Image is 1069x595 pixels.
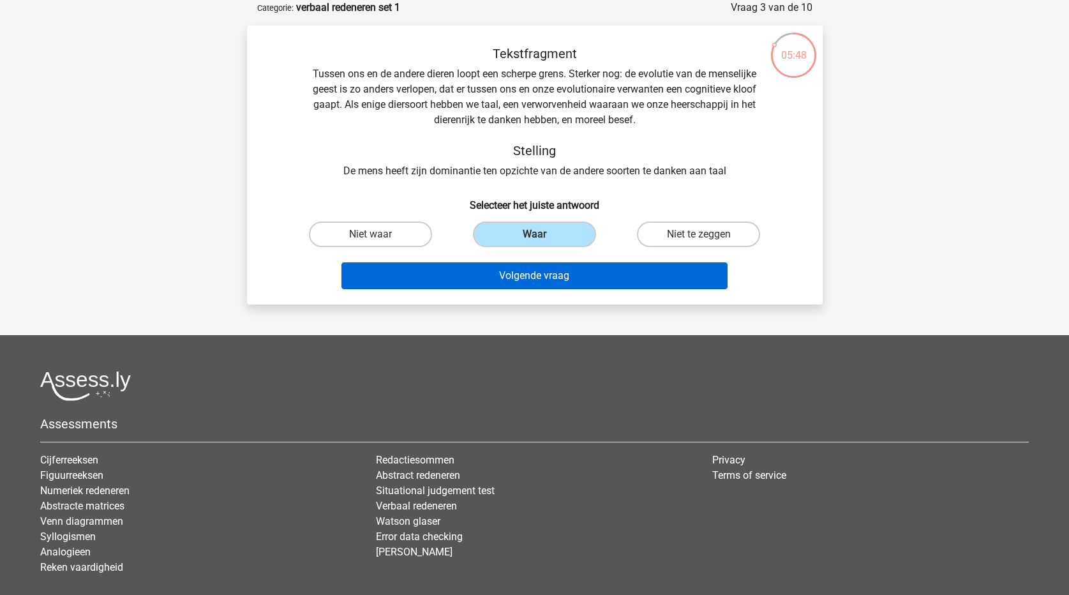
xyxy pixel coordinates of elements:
label: Niet waar [309,222,432,247]
a: Situational judgement test [376,485,495,497]
a: Terms of service [712,469,786,481]
label: Niet te zeggen [637,222,760,247]
a: Numeriek redeneren [40,485,130,497]
div: Tussen ons en de andere dieren loopt een scherpe grens. Sterker nog: de evolutie van de menselijk... [267,46,802,179]
a: Abstracte matrices [40,500,124,512]
h6: Selecteer het juiste antwoord [267,189,802,211]
h5: Assessments [40,416,1029,432]
strong: verbaal redeneren set 1 [296,1,400,13]
a: Analogieen [40,546,91,558]
a: Abstract redeneren [376,469,460,481]
a: Redactiesommen [376,454,454,466]
small: Categorie: [257,3,294,13]
a: [PERSON_NAME] [376,546,452,558]
button: Volgende vraag [341,262,728,289]
a: Cijferreeksen [40,454,98,466]
a: Error data checking [376,531,463,543]
img: Assessly logo [40,371,131,401]
a: Figuurreeksen [40,469,103,481]
h5: Tekstfragment [308,46,761,61]
a: Venn diagrammen [40,515,123,527]
a: Syllogismen [40,531,96,543]
a: Verbaal redeneren [376,500,457,512]
a: Privacy [712,454,745,466]
label: Waar [473,222,596,247]
a: Reken vaardigheid [40,561,123,573]
h5: Stelling [308,143,761,158]
div: 05:48 [770,31,818,63]
a: Watson glaser [376,515,440,527]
